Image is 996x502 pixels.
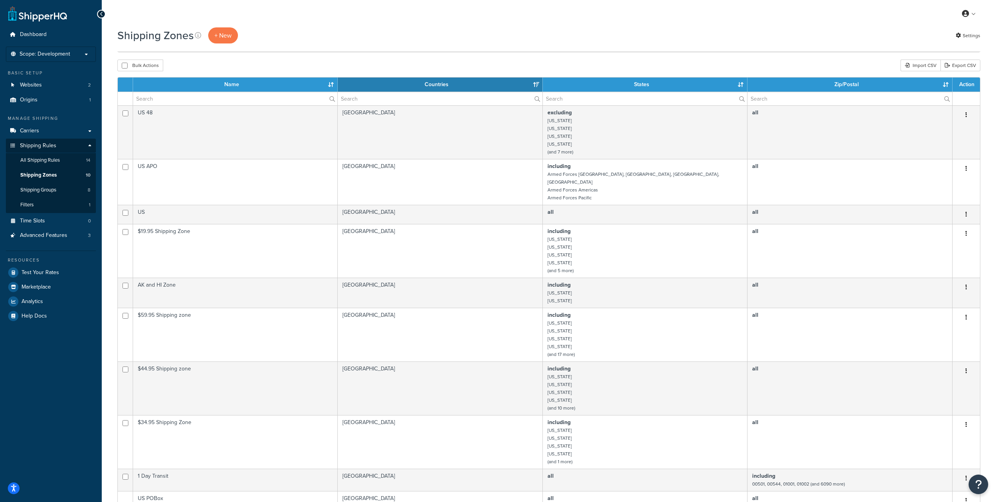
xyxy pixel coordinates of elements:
[548,327,572,334] small: [US_STATE]
[752,472,775,480] b: including
[548,442,572,450] small: [US_STATE]
[548,351,575,358] small: (and 17 more)
[6,183,96,197] li: Shipping Groups
[543,78,747,92] th: States: activate to sort column ascending
[6,265,96,280] a: Test Your Rates
[548,343,572,350] small: [US_STATE]
[752,418,758,426] b: all
[22,313,47,320] span: Help Docs
[88,232,91,239] span: 3
[548,236,572,243] small: [US_STATE]
[956,30,980,41] a: Settings
[20,143,56,149] span: Shipping Rules
[6,139,96,213] li: Shipping Rules
[20,51,70,58] span: Scope: Development
[338,78,543,92] th: Countries: activate to sort column ascending
[88,82,91,88] span: 2
[6,214,96,228] li: Time Slots
[548,397,572,404] small: [US_STATE]
[86,157,90,164] span: 14
[6,139,96,153] a: Shipping Rules
[338,159,543,205] td: [GEOGRAPHIC_DATA]
[548,141,572,148] small: [US_STATE]
[22,284,51,291] span: Marketplace
[20,31,47,38] span: Dashboard
[133,205,338,224] td: US
[20,128,39,134] span: Carriers
[548,320,572,327] small: [US_STATE]
[89,202,90,208] span: 1
[548,281,571,289] b: including
[747,92,952,105] input: Search
[752,227,758,235] b: all
[548,365,571,373] b: including
[548,389,572,396] small: [US_STATE]
[6,124,96,138] a: Carriers
[133,105,338,159] td: US 48
[338,308,543,361] td: [GEOGRAPHIC_DATA]
[338,415,543,469] td: [GEOGRAPHIC_DATA]
[752,311,758,319] b: all
[6,78,96,92] a: Websites 2
[548,289,572,296] small: [US_STATE]
[6,198,96,212] a: Filters 1
[6,228,96,243] li: Advanced Features
[752,365,758,373] b: all
[88,218,91,224] span: 0
[338,361,543,415] td: [GEOGRAPHIC_DATA]
[940,60,980,71] a: Export CSV
[117,28,194,43] h1: Shipping Zones
[20,232,67,239] span: Advanced Features
[20,218,45,224] span: Time Slots
[6,153,96,168] a: All Shipping Rules 14
[338,278,543,308] td: [GEOGRAPHIC_DATA]
[6,228,96,243] a: Advanced Features 3
[548,472,554,480] b: all
[133,159,338,205] td: US APO
[548,108,572,117] b: excluding
[6,93,96,107] li: Origins
[6,280,96,294] a: Marketplace
[133,224,338,278] td: $19.95 Shipping Zone
[6,168,96,182] a: Shipping Zones 10
[548,186,598,193] small: Armed Forces Americas
[20,187,56,193] span: Shipping Groups
[548,251,572,258] small: [US_STATE]
[548,227,571,235] b: including
[548,125,572,132] small: [US_STATE]
[20,202,34,208] span: Filters
[86,172,90,179] span: 10
[752,162,758,170] b: all
[6,27,96,42] li: Dashboard
[133,78,338,92] th: Name: activate to sort column ascending
[953,78,980,92] th: Action
[133,92,337,105] input: Search
[6,198,96,212] li: Filters
[6,183,96,197] a: Shipping Groups 8
[548,418,571,426] b: including
[117,60,163,71] button: Bulk Actions
[6,153,96,168] li: All Shipping Rules
[22,298,43,305] span: Analytics
[133,361,338,415] td: $44.95 Shipping zone
[20,97,38,103] span: Origins
[548,259,572,266] small: [US_STATE]
[88,187,90,193] span: 8
[6,93,96,107] a: Origins 1
[6,115,96,122] div: Manage Shipping
[548,208,554,216] b: all
[20,82,42,88] span: Websites
[548,244,572,251] small: [US_STATE]
[20,172,57,179] span: Shipping Zones
[8,6,67,22] a: ShipperHQ Home
[89,97,91,103] span: 1
[548,458,573,465] small: (and 1 more)
[752,480,845,488] small: 00501, 00544, 01001, 01002 (and 6090 more)
[6,294,96,309] a: Analytics
[338,224,543,278] td: [GEOGRAPHIC_DATA]
[22,269,59,276] span: Test Your Rates
[969,475,988,494] button: Open Resource Center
